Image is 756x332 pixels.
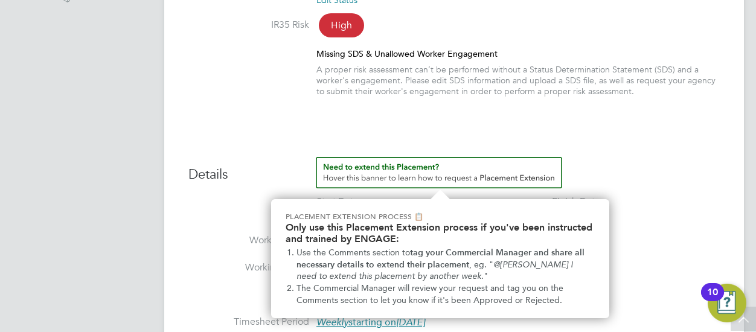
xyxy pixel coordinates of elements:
[188,157,720,184] h3: Details
[316,48,720,59] div: Missing SDS & Unallowed Worker Engagement
[708,284,746,322] button: Open Resource Center, 10 new notifications
[188,261,309,274] label: Working Hours
[296,247,587,270] strong: tag your Commercial Manager and share all necessary details to extend their placement
[188,289,309,301] label: Breaks
[316,316,425,328] span: starting on
[469,260,493,270] span: , eg. "
[296,260,575,282] em: @[PERSON_NAME] I need to extend this placement by another week.
[188,316,309,328] label: Timesheet Period
[484,271,488,281] span: "
[316,316,348,328] em: Weekly
[286,211,595,222] p: Placement Extension Process 📋
[188,234,309,247] label: Working Days
[316,64,720,97] div: A proper risk assessment can’t be performed without a Status Determination Statement (SDS) and a ...
[552,196,600,208] div: Finish Date
[319,13,364,37] span: High
[316,157,562,188] button: How to extend a Placement?
[188,19,309,31] label: IR35 Risk
[707,292,718,308] div: 10
[286,222,595,244] h2: Only use this Placement Extension process if you've been instructed and trained by ENGAGE:
[296,247,410,258] span: Use the Comments section to
[316,196,359,208] div: Start Date
[296,283,595,306] li: The Commercial Manager will review your request and tag you on the Comments section to let you kn...
[396,316,425,328] em: [DATE]
[271,199,609,318] div: Need to extend this Placement? Hover this banner.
